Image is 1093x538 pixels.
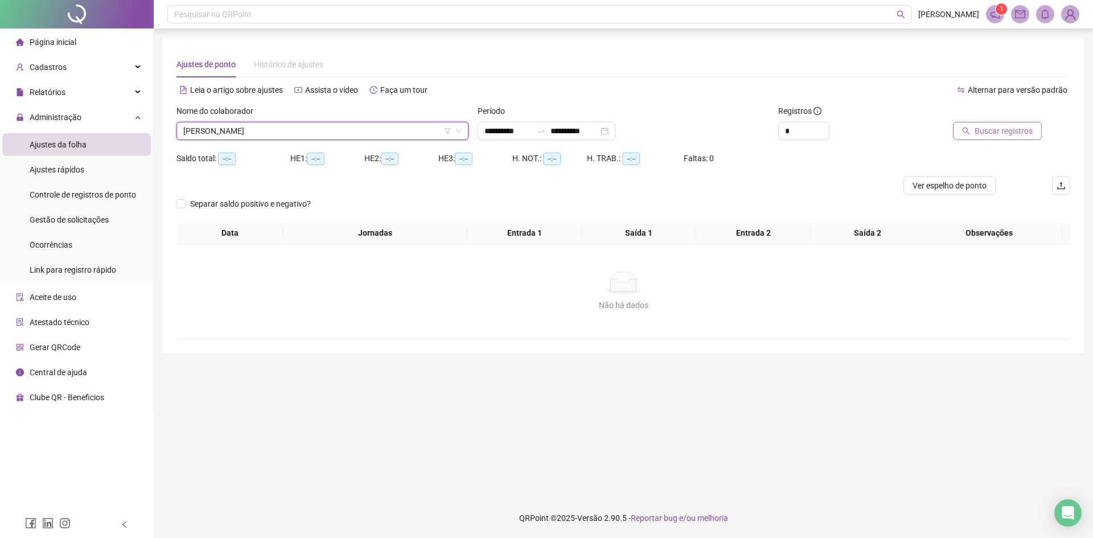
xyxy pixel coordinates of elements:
th: Saída 1 [582,222,696,244]
span: --:-- [622,153,640,165]
span: search [897,10,905,19]
span: audit [16,293,24,301]
span: Separar saldo positivo e negativo? [186,198,315,210]
span: Cadastros [30,63,67,72]
span: left [121,520,129,528]
th: Entrada 1 [467,222,582,244]
span: --:-- [381,153,398,165]
div: Não há dados [190,299,1057,311]
div: H. TRAB.: [587,152,684,165]
span: youtube [294,86,302,94]
span: to [537,126,546,135]
span: info-circle [813,107,821,115]
span: info-circle [16,368,24,376]
div: Histórico de ajustes [254,58,323,71]
span: Assista o vídeo [305,85,358,95]
span: Ajustes da folha [30,140,87,149]
span: Ajustes rápidos [30,165,84,174]
div: HE 2: [364,152,438,165]
span: Reportar bug e/ou melhoria [631,514,728,523]
span: Observações [921,227,1057,239]
div: Saldo total: [176,152,290,165]
span: search [962,127,970,135]
sup: 1 [996,3,1007,15]
span: upload [1057,181,1066,190]
span: home [16,38,24,46]
span: history [369,86,377,94]
span: Link para registro rápido [30,265,116,274]
span: solution [16,318,24,326]
th: Observações [917,222,1062,244]
span: --:-- [307,153,324,165]
span: Clube QR - Beneficios [30,393,104,402]
span: Gestão de solicitações [30,215,109,224]
span: Buscar registros [975,125,1033,137]
div: Open Intercom Messenger [1054,499,1082,527]
span: facebook [25,518,36,529]
span: Atestado técnico [30,318,89,327]
label: Nome do colaborador [176,105,261,117]
footer: QRPoint © 2025 - 2.90.5 - [154,498,1093,538]
span: file-text [179,86,187,94]
span: file [16,88,24,96]
label: Período [478,105,512,117]
span: instagram [59,518,71,529]
span: Ver espelho de ponto [913,179,987,192]
span: Administração [30,113,81,122]
span: filter [444,128,451,134]
th: Data [176,222,283,244]
div: HE 3: [438,152,512,165]
th: Entrada 2 [696,222,811,244]
span: Gerar QRCode [30,343,80,352]
span: Ocorrências [30,240,72,249]
span: Faltas: 0 [684,154,714,163]
th: Saída 2 [811,222,925,244]
span: Alternar para versão padrão [968,85,1067,95]
th: Jornadas [283,222,467,244]
button: Buscar registros [953,122,1042,140]
span: linkedin [42,518,54,529]
span: bell [1040,9,1050,19]
span: --:-- [455,153,472,165]
button: Ver espelho de ponto [903,176,996,195]
div: HE 1: [290,152,364,165]
span: lock [16,113,24,121]
span: gift [16,393,24,401]
span: Aceite de uso [30,293,76,302]
span: Leia o artigo sobre ajustes [190,85,283,95]
span: Central de ajuda [30,368,87,377]
span: Registros [778,105,821,117]
span: swap [957,86,965,94]
span: --:-- [218,153,236,165]
span: Relatórios [30,88,65,97]
span: Controle de registros de ponto [30,190,136,199]
span: Página inicial [30,38,76,47]
div: H. NOT.: [512,152,587,165]
span: swap-right [537,126,546,135]
span: 1 [1000,5,1004,13]
span: mail [1015,9,1025,19]
span: Versão [577,514,602,523]
span: JADIEL SILVA DOS SANTOS [183,122,462,139]
span: [PERSON_NAME] [918,8,979,20]
span: notification [990,9,1000,19]
img: 27097 [1062,6,1079,23]
span: Faça um tour [380,85,428,95]
div: Ajustes de ponto [176,58,236,71]
span: qrcode [16,343,24,351]
span: --:-- [543,153,561,165]
span: user-add [16,63,24,71]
